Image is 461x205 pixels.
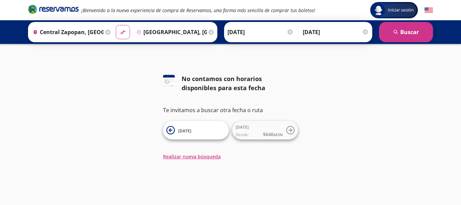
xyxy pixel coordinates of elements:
div: No contamos con horarios disponibles para esta fecha [182,74,298,93]
p: Te invitamos a buscar otra fecha o ruta [163,106,298,114]
button: [DATE]Desde:$646MXN [232,121,298,139]
span: Iniciar sesión [385,7,416,14]
i: Brand Logo [28,4,79,14]
input: Opcional [303,24,369,41]
button: English [425,6,433,15]
button: [DATE] [163,121,229,139]
em: ¡Bienvenido a la nueva experiencia de compra de Reservamos, una forma más sencilla de comprar tus... [81,7,315,14]
input: Buscar Origen [30,24,104,41]
input: Elegir Fecha [227,24,294,41]
input: Buscar Destino [134,24,207,41]
a: Brand Logo [28,4,79,16]
button: Realizar nueva búsqueda [163,153,221,160]
span: $ 646 [263,131,283,138]
span: [DATE] [236,124,249,130]
span: [DATE] [178,128,191,134]
span: Desde: [236,132,249,138]
button: Buscar [379,22,433,42]
small: MXN [274,132,283,137]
